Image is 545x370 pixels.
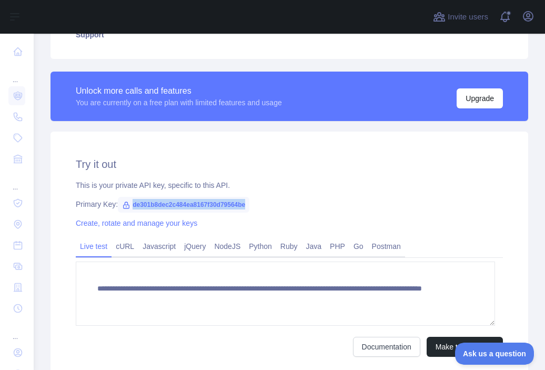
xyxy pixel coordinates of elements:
iframe: Toggle Customer Support [455,343,534,365]
button: Make test request [427,337,503,357]
a: Python [245,238,276,255]
span: de301b8dec2c484ea8167f30d79564be [118,197,249,213]
button: Invite users [431,8,490,25]
div: ... [8,320,25,341]
a: jQuery [180,238,210,255]
a: Java [302,238,326,255]
a: Go [349,238,368,255]
a: Postman [368,238,405,255]
a: Documentation [353,337,420,357]
a: Ruby [276,238,302,255]
a: Live test [76,238,112,255]
div: ... [8,171,25,192]
div: Unlock more calls and features [76,85,282,97]
h2: Try it out [76,157,503,172]
div: You are currently on a free plan with limited features and usage [76,97,282,108]
a: PHP [326,238,349,255]
a: NodeJS [210,238,245,255]
div: This is your private API key, specific to this API. [76,180,503,191]
div: Primary Key: [76,199,503,209]
a: Create, rotate and manage your keys [76,219,197,227]
a: cURL [112,238,138,255]
a: Support [63,23,516,46]
span: Invite users [448,11,488,23]
button: Upgrade [457,88,503,108]
a: Javascript [138,238,180,255]
div: ... [8,63,25,84]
